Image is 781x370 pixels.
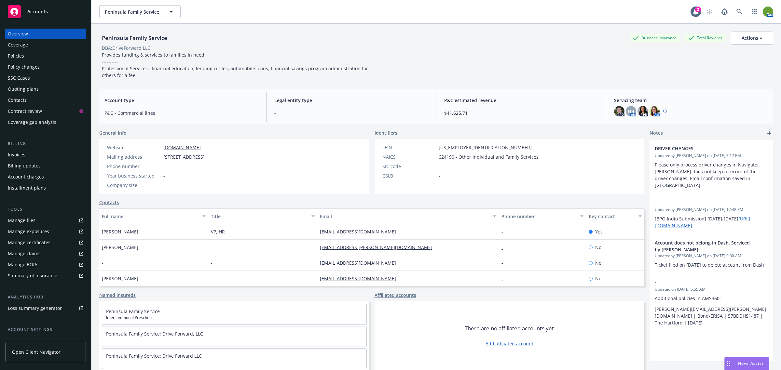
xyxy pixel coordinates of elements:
[655,199,751,206] span: -
[274,97,428,104] span: Legal entity type
[655,306,768,326] p: [PERSON_NAME][EMAIL_ADDRESS][PERSON_NAME][DOMAIN_NAME] | Bond-ERISA | 57BDDHS1487 | The Hartford ...
[486,340,533,347] a: Add affiliated account
[5,140,86,147] div: Billing
[382,172,436,179] div: CSLB
[320,213,489,220] div: Email
[106,353,202,359] a: Peninsula Family Service: Drive Forward LLC
[163,153,205,160] span: [STREET_ADDRESS]
[595,228,603,235] span: Yes
[5,84,86,94] a: Quoting plans
[5,3,86,21] a: Accounts
[102,244,138,251] span: [PERSON_NAME]
[614,97,768,104] span: Servicing team
[320,229,401,235] a: [EMAIL_ADDRESS][DOMAIN_NAME]
[655,215,768,229] p: [BPO Indio Submission] [DATE]-[DATE]
[589,213,635,220] div: Key contact
[5,29,86,39] a: Overview
[99,34,170,42] div: Peninsula Family Service
[99,199,119,206] a: Contacts
[8,172,44,182] div: Account charges
[5,106,86,116] a: Contract review
[655,295,768,302] p: Additional policies in AMS360:
[8,183,46,193] div: Installment plans
[742,32,762,44] div: Actions
[102,213,199,220] div: Full name
[5,150,86,160] a: Invoices
[5,326,86,333] div: Account settings
[5,172,86,182] a: Account charges
[655,153,768,159] span: Updated by [PERSON_NAME] on [DATE] 3:17 PM
[586,208,644,224] button: Key contact
[439,144,532,151] span: [US_EMPLOYER_IDENTIFICATION_NUMBER]
[8,73,30,83] div: SSC Cases
[439,172,440,179] span: -
[163,144,201,151] a: [DOMAIN_NAME]
[465,324,554,332] span: There are no affiliated accounts yet
[382,153,436,160] div: NAICS
[703,5,716,18] a: Start snowing
[107,172,161,179] div: Year business started
[106,308,160,314] a: Peninsula Family Service
[107,182,161,189] div: Company size
[630,34,680,42] div: Business Insurance
[8,226,49,237] div: Manage exposures
[12,349,61,355] span: Open Client Navigator
[595,244,601,251] span: No
[8,161,41,171] div: Billing updates
[99,5,181,18] button: Peninsula Family Service
[8,95,27,105] div: Contacts
[99,208,208,224] button: Full name
[5,248,86,259] a: Manage claims
[655,262,764,268] span: Ticket filed on [DATE] to delete account from Dash
[501,244,508,250] a: -
[501,260,508,266] a: -
[5,73,86,83] a: SSC Cases
[501,213,576,220] div: Phone number
[104,97,258,104] span: Account type
[718,5,731,18] a: Report a Bug
[655,207,768,213] span: Updated by [PERSON_NAME] on [DATE] 12:48 PM
[5,226,86,237] a: Manage exposures
[320,275,401,282] a: [EMAIL_ADDRESS][DOMAIN_NAME]
[444,110,598,116] span: $41,625.71
[274,110,428,116] span: -
[655,162,762,188] span: Please only process driver changes in Navigator. [PERSON_NAME] does not keep a record of the driv...
[501,275,508,282] a: -
[104,110,258,116] span: P&C - Commercial lines
[5,51,86,61] a: Policies
[637,106,648,116] img: photo
[501,229,508,235] a: -
[8,271,57,281] div: Summary of insurance
[439,163,440,170] span: -
[8,40,28,50] div: Coverage
[8,303,62,313] div: Loss summary generator
[163,172,165,179] span: -
[107,144,161,151] div: Website
[763,7,773,17] img: photo
[650,234,773,273] div: Account does not belong in Dash. Serviced by [PERSON_NAME].Updatedby [PERSON_NAME] on [DATE] 9:00...
[655,145,751,152] span: DRIVER CHANGES
[5,183,86,193] a: Installment plans
[8,84,39,94] div: Quoting plans
[5,62,86,72] a: Policy changes
[320,244,438,250] a: [EMAIL_ADDRESS][PERSON_NAME][DOMAIN_NAME]
[102,275,138,282] span: [PERSON_NAME]
[724,357,769,370] button: Nova Assist
[662,109,667,113] a: +3
[748,5,761,18] a: Switch app
[695,7,701,12] div: 2
[27,9,48,14] span: Accounts
[731,32,773,45] button: Actions
[102,45,150,51] div: DBA: DriveForward LLC
[99,292,136,298] a: Named insureds
[5,215,86,226] a: Manage files
[650,273,773,331] div: -Updated on [DATE] 6:55 AMAdditional policies in AMS360:[PERSON_NAME][EMAIL_ADDRESS][PERSON_NAME]...
[211,275,212,282] span: -
[211,228,225,235] span: VP, HR
[5,237,86,248] a: Manage certificates
[5,303,86,313] a: Loss summary generator
[107,153,161,160] div: Mailing address
[649,106,660,116] img: photo
[8,237,50,248] div: Manage certificates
